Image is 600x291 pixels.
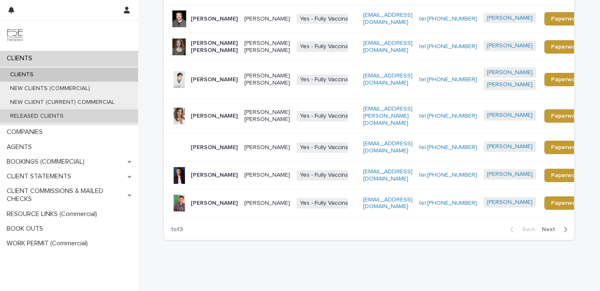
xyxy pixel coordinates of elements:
button: Next [538,226,574,233]
span: Yes - Fully Vaccinated [297,142,361,153]
p: 1 of 3 [164,219,190,240]
p: BOOK OUTS [3,225,50,233]
span: Paperwork [551,44,581,50]
span: Paperwork [551,113,581,119]
span: Yes - Fully Vaccinated [297,41,361,52]
a: [EMAIL_ADDRESS][DOMAIN_NAME] [363,73,413,86]
img: 9JgRvJ3ETPGCJDhvPVA5 [7,27,23,44]
p: CLIENT COMMISSIONS & MAILED CHECKS [3,187,128,203]
a: Paperwork [544,141,587,154]
p: [PERSON_NAME] [191,113,238,120]
p: WORK PERMIT (Commercial) [3,239,95,247]
span: Paperwork [551,173,581,178]
a: tel:[PHONE_NUMBER] [419,16,477,22]
button: Back [503,226,538,233]
a: [PERSON_NAME] [487,15,533,22]
p: AGENTS [3,143,38,151]
span: Yes - Fully Vaccinated [297,111,361,121]
span: Yes - Fully Vaccinated [297,170,361,180]
a: [EMAIL_ADDRESS][DOMAIN_NAME] [363,169,413,182]
span: Yes - Fully Vaccinated [297,14,361,24]
a: Paperwork [544,109,587,123]
a: tel:[PHONE_NUMBER] [419,77,477,82]
p: CLIENTS [3,71,40,78]
p: [PERSON_NAME] [191,15,238,23]
a: Paperwork [544,169,587,182]
a: Paperwork [544,73,587,86]
p: [PERSON_NAME] [PERSON_NAME] [191,40,238,54]
p: BOOKINGS (COMMERCIAL) [3,158,91,166]
p: [PERSON_NAME] [244,144,290,151]
p: [PERSON_NAME] [191,172,238,179]
span: Yes - Fully Vaccinated [297,198,361,209]
a: [EMAIL_ADDRESS][DOMAIN_NAME] [363,40,413,53]
p: RELEASED CLIENTS [3,113,70,120]
a: [PERSON_NAME] [487,112,533,119]
p: [PERSON_NAME] [244,172,290,179]
span: Paperwork [551,16,581,22]
p: [PERSON_NAME] [PERSON_NAME] [244,72,290,87]
a: [PERSON_NAME] [487,199,533,206]
a: [PERSON_NAME] [487,42,533,49]
p: [PERSON_NAME] [244,200,290,207]
span: Paperwork [551,144,581,150]
a: Paperwork [544,196,587,210]
a: tel:[PHONE_NUMBER]‬ [419,113,477,119]
p: [PERSON_NAME] [191,144,238,151]
a: tel:[PHONE_NUMBER] [419,172,477,178]
span: Paperwork [551,77,581,82]
a: [PERSON_NAME] [487,143,533,150]
span: Next [542,227,560,232]
span: Paperwork [551,200,581,206]
a: Paperwork [544,40,587,54]
p: NEW CLIENT (CURRENT) COMMERCIAL [3,99,121,106]
span: Back [517,227,535,232]
a: [PERSON_NAME] [487,81,533,88]
a: [EMAIL_ADDRESS][PERSON_NAME][DOMAIN_NAME] [363,106,413,126]
p: [PERSON_NAME] [PERSON_NAME] [244,40,290,54]
p: [PERSON_NAME] [191,76,238,83]
p: [PERSON_NAME] [191,200,238,207]
p: CLIENT STATEMENTS [3,173,78,180]
p: [PERSON_NAME] [244,15,290,23]
p: COMPANIES [3,128,49,136]
p: RESOURCE LINKS (Commercial) [3,210,104,218]
a: Paperwork [544,12,587,26]
p: [PERSON_NAME] [PERSON_NAME] [244,109,290,123]
a: tel:[PHONE_NUMBER] [419,200,477,206]
a: [EMAIL_ADDRESS][DOMAIN_NAME] [363,12,413,25]
a: tel:[PHONE_NUMBER] [419,144,477,150]
p: NEW CLIENTS (COMMERCIAL) [3,85,97,92]
a: [PERSON_NAME] [487,69,533,76]
p: CLIENTS [3,54,39,62]
a: [EMAIL_ADDRESS][DOMAIN_NAME] [363,141,413,154]
span: Yes - Fully Vaccinated [297,75,361,85]
a: tel:[PHONE_NUMBER] [419,44,477,49]
a: [EMAIL_ADDRESS][DOMAIN_NAME] [363,197,413,210]
a: [PERSON_NAME] [487,171,533,178]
